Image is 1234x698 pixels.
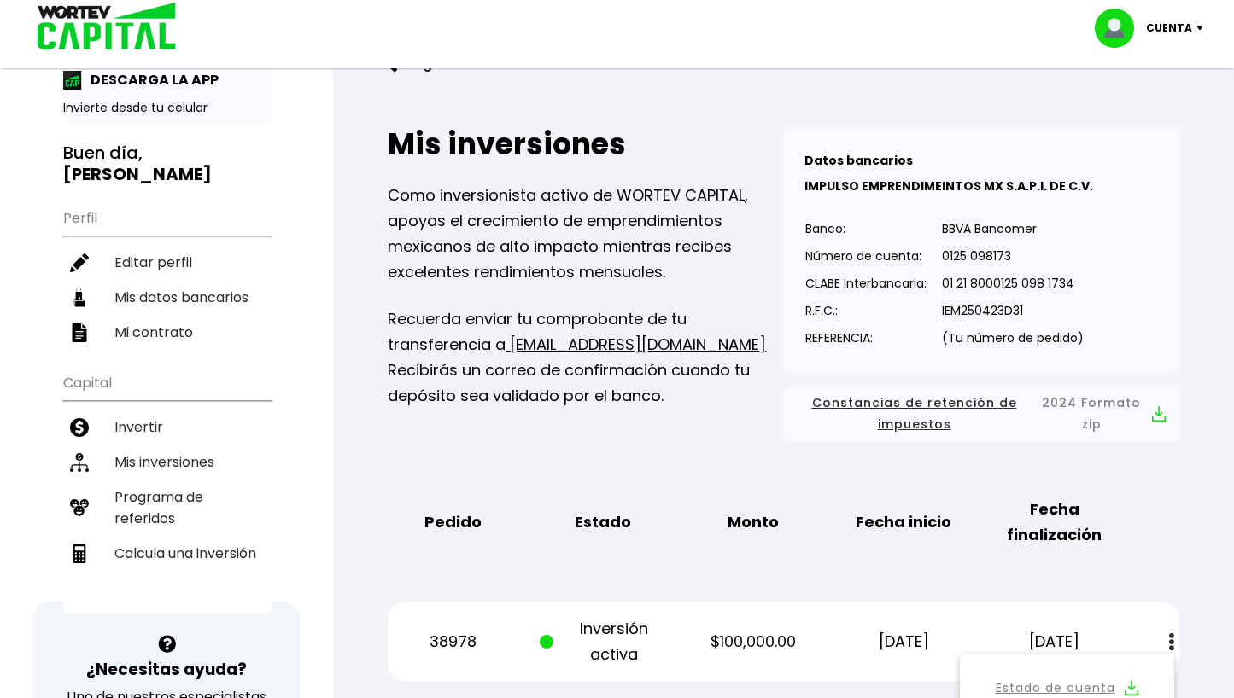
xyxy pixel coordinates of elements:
p: Número de cuenta: [805,243,927,269]
p: 38978 [389,629,516,654]
a: Calcula una inversión [63,536,271,571]
p: DESCARGA LA APP [82,69,219,90]
p: [DATE] [840,629,967,654]
a: Mi contrato [63,315,271,350]
p: 0125 098173 [942,243,1084,269]
img: app-icon [63,71,82,90]
b: Fecha inicio [856,509,951,535]
b: Estado [575,509,631,535]
img: editar-icon.952d3147.svg [70,253,89,272]
p: (Tu número de pedido) [942,325,1084,351]
img: recomiendanos-icon.9b8e9327.svg [70,498,89,517]
p: 01 21 8000125 098 1734 [942,270,1084,296]
span: Constancias de retención de impuestos [798,393,1032,435]
b: [PERSON_NAME] [63,162,212,186]
img: contrato-icon.f2db500c.svg [70,323,89,342]
p: R.F.C.: [805,298,927,323]
ul: Capital [63,364,271,614]
img: inversiones-icon.6695dc30.svg [70,453,89,472]
b: Monto [728,509,779,535]
p: Cuenta [1146,15,1192,41]
img: calculadora-icon.17d418c4.svg [70,544,89,563]
img: invertir-icon.b3b967d7.svg [70,418,89,437]
a: Programa de referidos [63,480,271,536]
a: Mis datos bancarios [63,280,271,315]
p: CLABE Interbancaria: [805,270,927,296]
p: BBVA Bancomer [942,216,1084,241]
a: Mis inversiones [63,445,271,480]
h2: Mis inversiones [388,127,783,161]
img: icon-down [1192,26,1215,31]
p: Como inversionista activo de WORTEV CAPITAL, apoyas el crecimiento de emprendimientos mexicanos d... [388,183,783,285]
p: [DATE] [991,629,1117,654]
p: Invierte desde tu celular [63,99,271,117]
p: REFERENCIA: [805,325,927,351]
a: Invertir [63,410,271,445]
p: IEM250423D31 [942,298,1084,323]
img: profile-image [1095,9,1146,48]
h3: ¿Necesitas ayuda? [86,657,247,682]
img: datos-icon.10cf9172.svg [70,288,89,307]
p: Recuerda enviar tu comprobante de tu transferencia a Recibirás un correo de confirmación cuando t... [388,306,783,409]
h3: Buen día, [63,143,271,185]
b: Pedido [424,509,482,535]
p: Banco: [805,216,927,241]
p: Inversión activa [540,616,666,667]
b: IMPULSO EMPRENDIMEINTOS MX S.A.P.I. DE C.V. [804,177,1093,195]
a: Editar perfil [63,245,271,280]
a: [EMAIL_ADDRESS][DOMAIN_NAME] [506,334,766,355]
b: Fecha finalización [991,497,1117,548]
b: Datos bancarios [804,152,913,169]
ul: Perfil [63,199,271,350]
p: $100,000.00 [690,629,816,654]
button: Constancias de retención de impuestos2024 Formato zip [798,393,1166,435]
